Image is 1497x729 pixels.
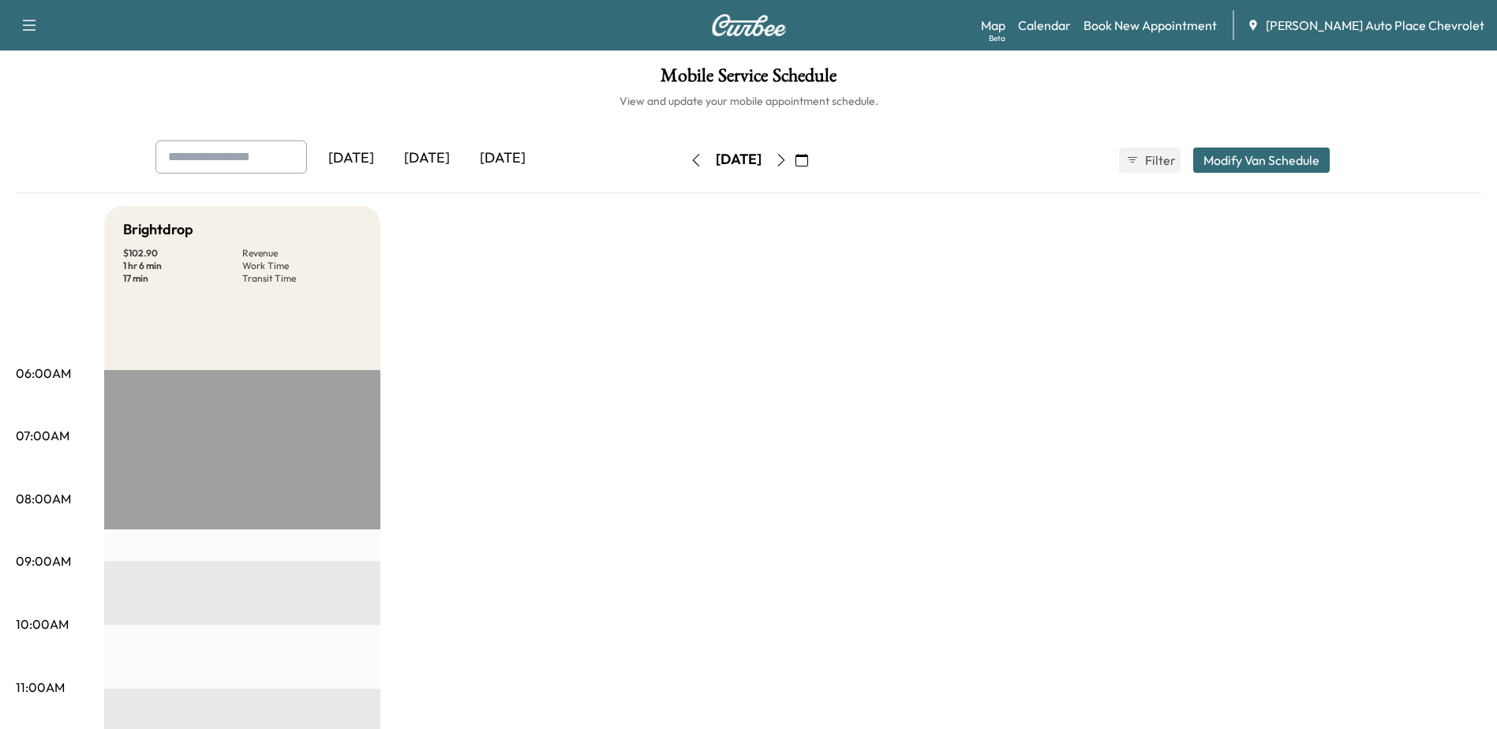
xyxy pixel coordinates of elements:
h1: Mobile Service Schedule [16,66,1481,93]
p: Revenue [242,247,361,260]
p: 07:00AM [16,426,69,445]
button: Filter [1119,148,1181,173]
h5: Brightdrop [123,219,193,241]
div: [DATE] [465,140,541,177]
span: [PERSON_NAME] Auto Place Chevrolet [1266,16,1484,35]
p: 17 min [123,272,242,285]
img: Curbee Logo [711,14,787,36]
p: $ 102.90 [123,247,242,260]
a: Calendar [1018,16,1071,35]
p: Transit Time [242,272,361,285]
span: Filter [1145,151,1173,170]
div: [DATE] [313,140,389,177]
a: MapBeta [981,16,1005,35]
p: 11:00AM [16,678,65,697]
a: Book New Appointment [1083,16,1217,35]
button: Modify Van Schedule [1193,148,1330,173]
h6: View and update your mobile appointment schedule. [16,93,1481,109]
div: [DATE] [716,150,762,170]
p: 06:00AM [16,364,71,383]
p: 1 hr 6 min [123,260,242,272]
div: [DATE] [389,140,465,177]
p: 08:00AM [16,489,71,508]
p: 10:00AM [16,615,69,634]
p: 09:00AM [16,551,71,570]
p: Work Time [242,260,361,272]
div: Beta [989,32,1005,44]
